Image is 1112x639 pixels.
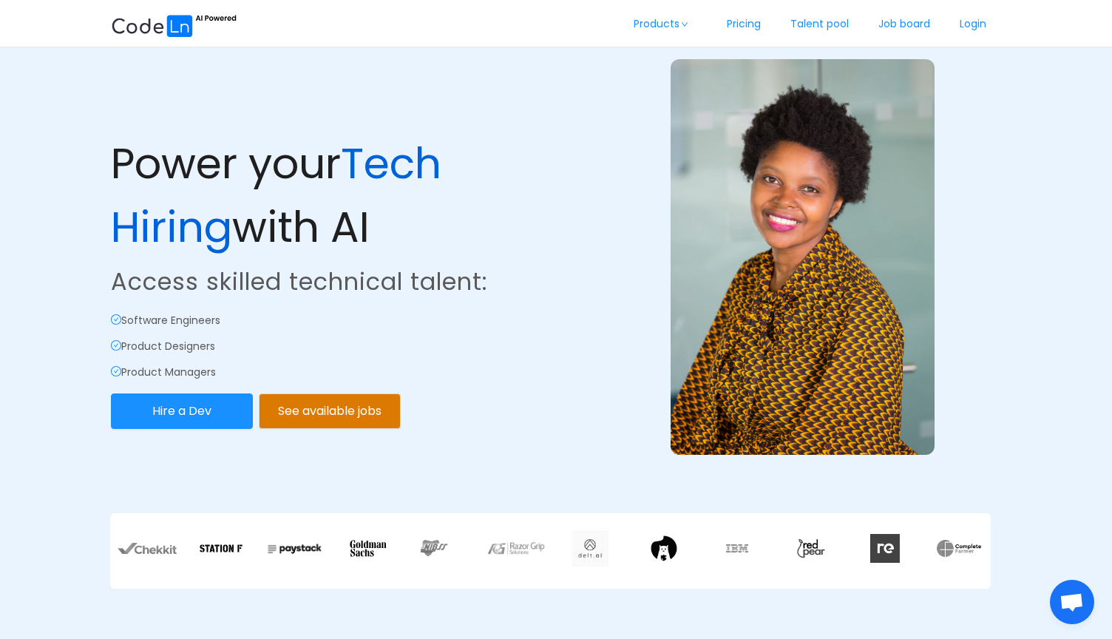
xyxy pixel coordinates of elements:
[1050,580,1094,624] div: Open chat
[937,540,981,557] img: xNYAAAAAA=
[199,536,243,561] img: stationf.7781c04a.png
[671,59,935,455] img: example
[726,544,748,553] img: ibm.f019ecc1.webp
[111,264,553,300] p: Access skilled technical talent:
[680,21,689,28] i: icon: down
[870,534,900,564] img: redata.c317da48.svg
[486,541,546,557] img: razor.decf57ec.webp
[416,536,468,561] img: nibss.883cf671.png
[111,13,237,37] img: ai.87e98a1d.svg
[350,540,387,556] img: goldman.0b538e24.svg
[118,543,177,555] img: chekkit.0bccf985.webp
[259,393,401,429] button: See available jobs
[111,366,121,376] i: icon: check-circle
[111,132,553,260] p: Power your with AI
[649,534,679,564] img: tilig.e9f7ecdc.png
[572,530,608,567] img: delt.973b3143.webp
[111,365,553,380] p: Product Managers
[111,314,121,325] i: icon: check-circle
[265,535,325,562] img: Paystack.7c8f16c5.webp
[111,339,553,354] p: Product Designers
[111,340,121,351] i: icon: check-circle
[793,536,830,561] img: 3JiQAAAAAABZABt8ruoJIq32+N62SQO0hFKGtpKBtqUKlH8dAofS56CJ7FppICrj1pHkAOPKAAA=
[111,313,553,328] p: Software Engineers
[111,393,253,429] button: Hire a Dev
